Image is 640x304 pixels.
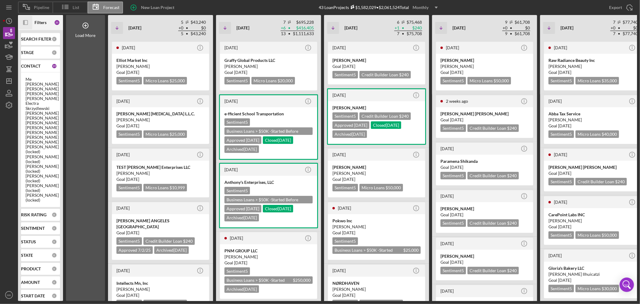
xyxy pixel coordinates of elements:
div: [PERSON_NAME] [548,117,637,123]
text: MK [7,293,11,297]
div: [PERSON_NAME] [PERSON_NAME] [440,111,529,117]
time: 2025-06-11 17:13 [332,268,346,273]
div: [PERSON_NAME] [548,218,637,224]
time: 10/19/2025 [558,171,571,176]
span: Goal [DATE] [440,212,463,217]
div: Anthony's Enterprises, LLC [224,179,313,185]
td: $0 [190,25,206,31]
div: 0 [52,50,57,55]
div: [PERSON_NAME] (locked) [26,154,56,164]
div: Micro Loans [575,285,619,292]
div: [PERSON_NAME] ANGELES [GEOGRAPHIC_DATA] [116,218,205,230]
span: $250,000 [293,278,311,283]
div: Micro Loans [359,184,403,191]
time: 2025-08-15 01:32 [446,45,459,50]
span: • [509,32,513,36]
td: $1,111,633 [293,31,314,37]
span: $35,000 [602,78,617,83]
div: Credit Builder Loan [359,71,411,78]
div: Sentiment 5 [440,267,466,274]
span: • [401,32,405,36]
time: 2025-09-09 18:15 [548,99,562,104]
b: [DATE] [128,25,141,30]
td: $416,405 [293,25,314,31]
b: [DATE] [560,25,573,30]
a: [DATE]PNM GROUP LLC[PERSON_NAME]Goal [DATE]Sentiment5Business Loans > $50K -Started Before [DATE]... [219,231,318,300]
time: 2025-06-27 20:37 [332,152,346,157]
div: Micro Loans [143,77,187,84]
span: Goal [548,123,571,128]
div: Archived [DATE] [154,246,189,254]
span: $240 [507,268,517,273]
div: Sentiment 5 [548,178,574,185]
span: Goal [440,70,463,75]
div: 0 [52,293,57,299]
td: 7 [281,20,286,25]
td: + 0 [502,25,508,31]
a: [DATE][PERSON_NAME]Goal [DATE]Sentiment5Credit Builder Loan $240 [327,41,426,85]
span: Goal [548,224,571,229]
td: + 0 [178,25,184,31]
span: $25,000 [170,132,185,137]
div: Approved 7/2/25 [116,246,153,254]
div: Sentiment 5 [332,184,358,191]
span: Pipeline [34,5,49,10]
div: [PERSON_NAME] [26,87,56,91]
div: Archived [DATE] [224,285,259,293]
span: Goal [548,171,571,176]
span: $240 [615,179,625,184]
div: Sentiment 5 [116,237,142,245]
span: Goal [548,278,571,283]
span: • [401,26,405,30]
td: 7 [394,31,400,37]
time: 06/21/2025 [126,293,139,298]
time: 06/23/2025 [126,177,139,182]
td: 13 [281,31,286,37]
time: 09/28/2025 [450,70,463,75]
a: [DATE][PERSON_NAME][PERSON_NAME]Goal [DATE]Sentiment5Micro Loans $50,000 [327,148,426,198]
div: [PERSON_NAME] [224,63,313,69]
time: 2025-07-14 02:34 [224,45,238,50]
div: [PERSON_NAME] (locked) [26,183,56,193]
div: $1,582,029 [349,5,377,10]
time: 10/06/2025 [558,278,571,283]
div: [PERSON_NAME] [116,63,205,69]
a: [DATE][PERSON_NAME]Goal [DATE]Sentiment5Credit Builder Loan $240 [435,237,534,281]
div: 0 [52,239,57,245]
div: 0 [52,36,57,42]
div: Credit Builder Loan [467,172,519,179]
div: Sentiment 5 [440,219,466,227]
td: 9 [502,20,508,25]
div: [PERSON_NAME] Ilhuicatzi [548,271,637,277]
div: [PERSON_NAME] [116,286,205,292]
div: Closed [DATE] [371,121,401,129]
span: Forecast [103,5,119,10]
span: $20,000 [278,78,293,83]
b: SEARCH FILTER [21,37,51,41]
div: Archived [DATE] [224,214,259,221]
a: [DATE]TEST [PERSON_NAME] Enterprises LLC[PERSON_NAME]Goal [DATE]Sentiment5Micro Loans $10,999 [111,148,210,198]
time: 08/08/2025 [342,293,355,298]
div: 0 [52,253,57,258]
div: Approved [DATE] [224,136,261,144]
div: Pokwo Inc [332,218,421,224]
a: [DATE]Pokwo Inc[PERSON_NAME]Goal [DATE]Sentiment5Business Loans > $50K -Started Before [DATE] $25... [327,201,426,261]
div: e-fficient School Transportation [224,111,313,117]
div: New Loan Project [141,2,174,14]
div: Business Loans > $50K -Started Before [DATE] [224,276,313,284]
div: [PERSON_NAME] [PERSON_NAME] [548,164,637,170]
button: New Loan Project [126,2,180,14]
div: Sentiment 5 [332,112,358,120]
div: Sentiment 5 [548,231,574,239]
span: • [287,26,291,30]
button: Monthly [409,3,441,12]
span: • [185,32,189,36]
span: • [617,26,621,30]
div: Sentiment 5 [548,77,574,84]
div: Sentiment 5 [332,237,358,245]
span: • [617,32,621,36]
span: Goal [332,230,355,235]
div: Sentiment 5 [224,118,250,126]
div: Approved [DATE] [332,121,369,129]
div: 0 [52,280,57,285]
